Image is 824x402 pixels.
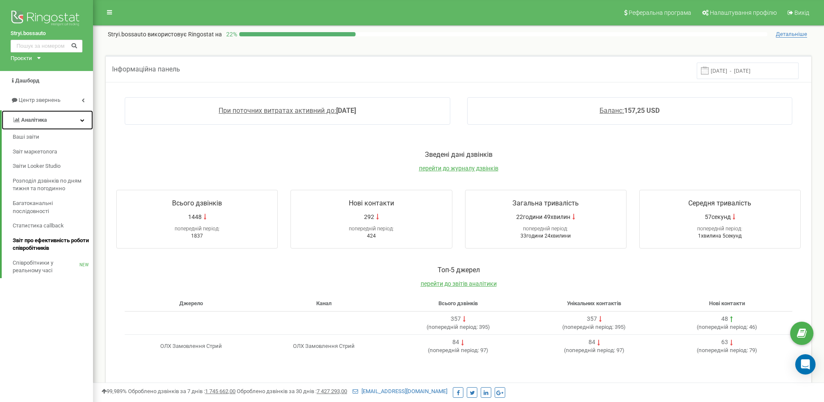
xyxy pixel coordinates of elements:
span: Інформаційна панель [112,65,180,73]
span: Середня тривалість [688,199,751,207]
span: Toп-5 джерел [438,266,480,274]
span: використовує Ringostat на [148,31,222,38]
a: Аналiтика [2,110,93,130]
a: При поточних витратах активний до:[DATE] [219,107,356,115]
div: 63 [721,338,728,347]
span: Детальніше [776,31,807,38]
a: Звіт про ефективність роботи співробітників [13,233,93,256]
span: 33години 24хвилини [520,233,571,239]
div: 48 [721,315,728,323]
span: Звіти Looker Studio [13,162,60,170]
div: 84 [452,338,459,347]
span: 1837 [191,233,203,239]
span: Унікальних контактів [567,300,621,306]
span: попередній період: [349,226,394,232]
a: перейти до журналу дзвінків [419,165,498,172]
span: ( 97 ) [428,347,488,353]
span: попередній період: [523,226,568,232]
span: ( 395 ) [427,324,490,330]
span: Дашборд [15,77,39,84]
span: Загальна тривалість [512,199,579,207]
span: попередній період: [430,347,479,353]
span: ( 395 ) [562,324,626,330]
input: Пошук за номером [11,40,82,52]
div: 357 [587,315,597,323]
span: 292 [364,213,374,221]
span: Зведені дані дзвінків [425,150,493,159]
div: Open Intercom Messenger [795,354,816,375]
span: 99,989% [101,388,127,394]
span: ( 97 ) [564,347,624,353]
a: Звіт маркетолога [13,145,93,159]
div: Проєкти [11,55,32,63]
span: попередній період: [566,347,615,353]
span: попередній період: [698,324,748,330]
span: Ваші звіти [13,133,39,141]
u: 7 427 293,00 [317,388,347,394]
span: Співробітники у реальному часі [13,259,79,275]
a: Розподіл дзвінків по дням тижня та погодинно [13,174,93,196]
span: попередній період: [175,226,220,232]
span: 424 [367,233,376,239]
span: ( 79 ) [697,347,757,353]
a: [EMAIL_ADDRESS][DOMAIN_NAME] [353,388,447,394]
span: Всього дзвінків [438,300,478,306]
span: Оброблено дзвінків за 7 днів : [128,388,235,394]
span: попередній період: [698,347,748,353]
span: При поточних витратах активний до: [219,107,336,115]
span: Джерело [179,300,203,306]
td: ОЛХ Замовлення Стрий [257,335,390,358]
a: Співробітники у реальному часіNEW [13,256,93,278]
span: 1хвилина 5секунд [698,233,742,239]
span: Звіт про ефективність роботи співробітників [13,237,89,252]
span: ( 46 ) [697,324,757,330]
span: Багатоканальні послідовності [13,200,89,215]
u: 1 745 662,00 [205,388,235,394]
a: Stryi.bossauto [11,30,82,38]
span: Нові контакти [349,199,394,207]
span: Звіт маркетолога [13,148,57,156]
span: Всього дзвінків [172,199,222,207]
span: Оброблено дзвінків за 30 днів : [237,388,347,394]
span: Налаштування профілю [710,9,777,16]
span: Реферальна програма [629,9,691,16]
a: перейти до звітів аналітики [421,280,497,287]
span: Статистика callback [13,222,64,230]
div: 84 [589,338,595,347]
span: Нові контакти [709,300,745,306]
img: Ringostat logo [11,8,82,30]
span: Канал [316,300,331,306]
span: Баланс: [600,107,624,115]
span: Центр звернень [19,97,60,103]
span: 22години 49хвилин [516,213,570,221]
td: ОЛХ Замовлення Стрий [125,335,257,358]
p: 22 % [222,30,239,38]
span: Вихід [794,9,809,16]
p: Stryi.bossauto [108,30,222,38]
span: попередній період: [428,324,478,330]
a: Статистика callback [13,219,93,233]
span: Аналiтика [21,117,47,123]
span: 1448 [188,213,202,221]
div: 357 [451,315,461,323]
a: Баланс:157,25 USD [600,107,660,115]
span: 57секунд [705,213,731,221]
span: Розподіл дзвінків по дням тижня та погодинно [13,177,89,193]
a: Ваші звіти [13,130,93,145]
a: Багатоканальні послідовності [13,196,93,219]
span: попередній період: [697,226,742,232]
a: Звіти Looker Studio [13,159,93,174]
span: попередній період: [564,324,613,330]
